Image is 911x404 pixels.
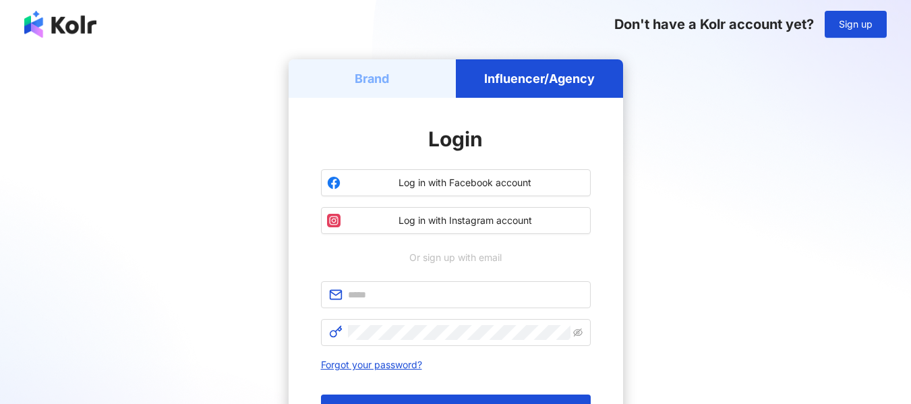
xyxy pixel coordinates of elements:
button: Log in with Instagram account [321,207,591,234]
span: Or sign up with email [400,250,511,265]
button: Sign up [825,11,887,38]
span: Don't have a Kolr account yet? [614,16,814,32]
span: Login [428,127,483,151]
a: Forgot your password? [321,359,422,370]
h5: Brand [355,70,389,87]
span: Log in with Facebook account [346,176,585,190]
span: Log in with Instagram account [346,214,585,227]
span: Sign up [839,19,873,30]
h5: Influencer/Agency [484,70,595,87]
span: eye-invisible [573,328,583,337]
button: Log in with Facebook account [321,169,591,196]
img: logo [24,11,96,38]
